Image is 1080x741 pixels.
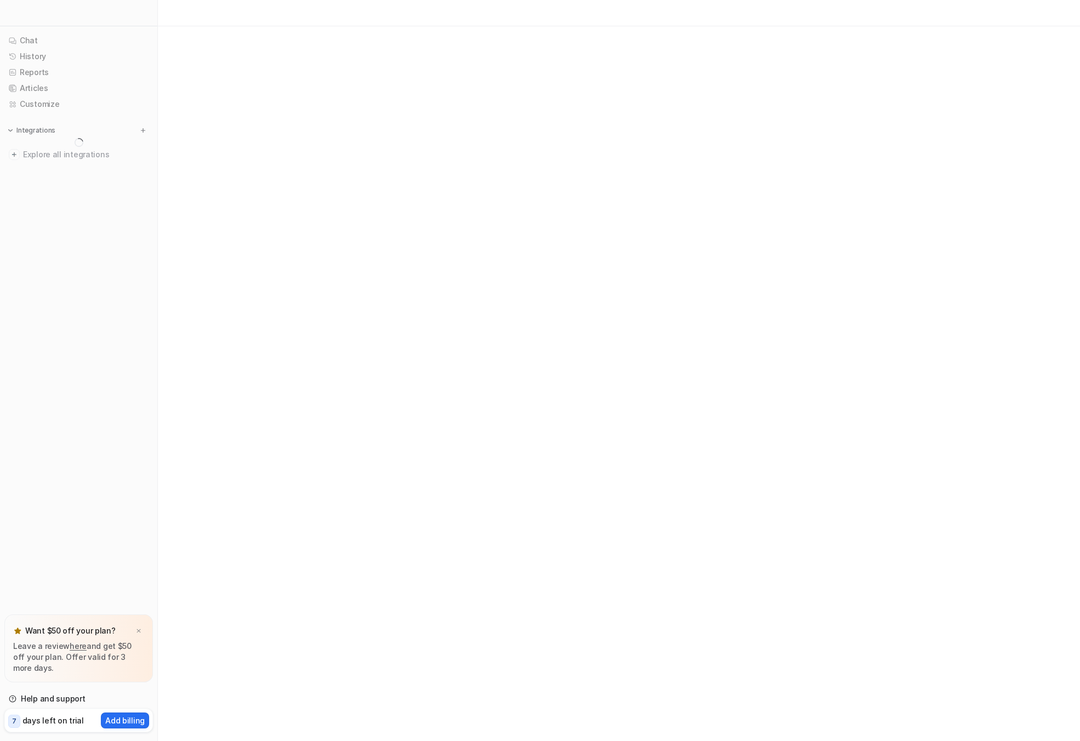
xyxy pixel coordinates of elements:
[105,715,145,726] p: Add billing
[4,65,153,80] a: Reports
[4,125,59,136] button: Integrations
[135,628,142,635] img: x
[23,146,149,163] span: Explore all integrations
[13,626,22,635] img: star
[4,33,153,48] a: Chat
[16,126,55,135] p: Integrations
[9,149,20,160] img: explore all integrations
[4,147,153,162] a: Explore all integrations
[12,716,16,726] p: 7
[4,96,153,112] a: Customize
[139,127,147,134] img: menu_add.svg
[7,127,14,134] img: expand menu
[4,49,153,64] a: History
[13,641,144,674] p: Leave a review and get $50 off your plan. Offer valid for 3 more days.
[4,81,153,96] a: Articles
[4,691,153,706] a: Help and support
[101,713,149,728] button: Add billing
[25,625,116,636] p: Want $50 off your plan?
[22,715,84,726] p: days left on trial
[70,641,87,651] a: here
